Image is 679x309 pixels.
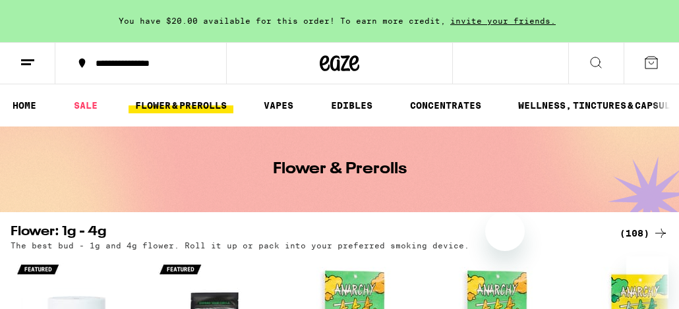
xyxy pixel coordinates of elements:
h1: Flower & Prerolls [273,161,407,177]
iframe: Close message [485,211,525,251]
iframe: Button to launch messaging window [626,256,668,298]
span: You have $20.00 available for this order! To earn more credit, [119,16,446,25]
a: CONCENTRATES [403,98,488,113]
p: The best bud - 1g and 4g flower. Roll it up or pack into your preferred smoking device. [11,241,469,250]
a: FLOWER & PREROLLS [129,98,233,113]
a: HOME [6,98,43,113]
a: VAPES [257,98,300,113]
h2: Flower: 1g - 4g [11,225,604,241]
a: EDIBLES [324,98,379,113]
a: SALE [67,98,104,113]
span: invite your friends. [446,16,560,25]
